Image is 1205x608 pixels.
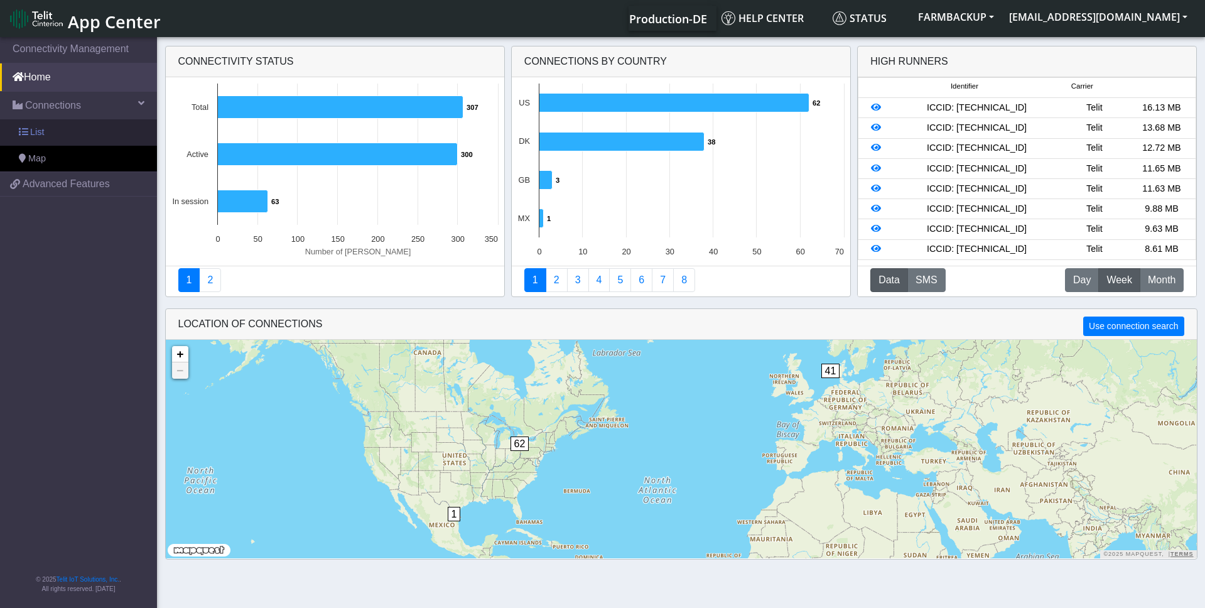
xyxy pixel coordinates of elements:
[1128,101,1195,115] div: 16.13 MB
[893,242,1061,256] div: ICCID: [TECHNICAL_ID]
[172,346,188,362] a: Zoom in
[518,175,530,185] text: GB
[178,268,200,292] a: Connectivity status
[537,247,541,256] text: 0
[870,268,908,292] button: Data
[708,138,715,146] text: 38
[519,136,530,146] text: DK
[1128,121,1195,135] div: 13.68 MB
[166,46,504,77] div: Connectivity status
[828,6,911,31] a: Status
[172,362,188,379] a: Zoom out
[1061,162,1128,176] div: Telit
[893,202,1061,216] div: ICCID: [TECHNICAL_ID]
[186,149,208,159] text: Active
[1148,273,1175,288] span: Month
[752,247,761,256] text: 50
[371,234,384,244] text: 200
[484,234,497,244] text: 350
[673,268,695,292] a: Not Connected for 30 days
[305,247,411,256] text: Number of [PERSON_NAME]
[10,5,159,32] a: App Center
[813,99,820,107] text: 62
[652,268,674,292] a: Zero Session
[893,162,1061,176] div: ICCID: [TECHNICAL_ID]
[524,268,546,292] a: Connections By Country
[10,9,63,29] img: logo-telit-cinterion-gw-new.png
[271,198,279,205] text: 63
[1071,81,1093,92] span: Carrier
[28,152,46,166] span: Map
[1061,202,1128,216] div: Telit
[833,11,846,25] img: status.svg
[546,268,568,292] a: Carrier
[1106,273,1132,288] span: Week
[721,11,735,25] img: knowledge.svg
[666,247,674,256] text: 30
[578,247,587,256] text: 10
[467,104,478,111] text: 307
[796,247,804,256] text: 60
[519,98,530,107] text: US
[1128,222,1195,236] div: 9.63 MB
[518,214,531,223] text: MX
[1128,141,1195,155] div: 12.72 MB
[253,234,262,244] text: 50
[547,215,551,222] text: 1
[911,6,1002,28] button: FARMBACKUP
[511,437,529,451] span: 62
[630,268,652,292] a: 14 Days Trend
[512,46,850,77] div: Connections By Country
[588,268,610,292] a: Connections By Carrier
[833,11,887,25] span: Status
[448,507,461,521] span: 1
[556,176,559,184] text: 3
[57,576,119,583] a: Telit IoT Solutions, Inc.
[1073,273,1091,288] span: Day
[1098,268,1140,292] button: Week
[1128,182,1195,196] div: 11.63 MB
[835,247,844,256] text: 70
[1128,202,1195,216] div: 9.88 MB
[172,197,208,206] text: In session
[907,268,946,292] button: SMS
[199,268,221,292] a: Deployment status
[622,247,630,256] text: 20
[30,126,44,139] span: List
[448,507,460,545] div: 1
[567,268,589,292] a: Usage per Country
[1061,101,1128,115] div: Telit
[893,121,1061,135] div: ICCID: [TECHNICAL_ID]
[178,268,492,292] nav: Summary paging
[1128,162,1195,176] div: 11.65 MB
[1061,182,1128,196] div: Telit
[23,176,110,192] span: Advanced Features
[1061,242,1128,256] div: Telit
[893,182,1061,196] div: ICCID: [TECHNICAL_ID]
[1065,268,1099,292] button: Day
[1061,141,1128,155] div: Telit
[709,247,718,256] text: 40
[870,54,948,69] div: High Runners
[1170,551,1194,557] a: Terms
[524,268,838,292] nav: Summary paging
[215,234,220,244] text: 0
[411,234,424,244] text: 250
[821,364,840,378] span: 41
[951,81,978,92] span: Identifier
[1128,242,1195,256] div: 8.61 MB
[166,309,1197,340] div: LOCATION OF CONNECTIONS
[629,11,707,26] span: Production-DE
[1100,550,1196,558] div: ©2025 MapQuest, |
[1002,6,1195,28] button: [EMAIL_ADDRESS][DOMAIN_NAME]
[629,6,706,31] a: Your current platform instance
[68,10,161,33] span: App Center
[893,141,1061,155] div: ICCID: [TECHNICAL_ID]
[609,268,631,292] a: Usage by Carrier
[25,98,81,113] span: Connections
[721,11,804,25] span: Help center
[893,222,1061,236] div: ICCID: [TECHNICAL_ID]
[716,6,828,31] a: Help center
[893,101,1061,115] div: ICCID: [TECHNICAL_ID]
[191,102,208,112] text: Total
